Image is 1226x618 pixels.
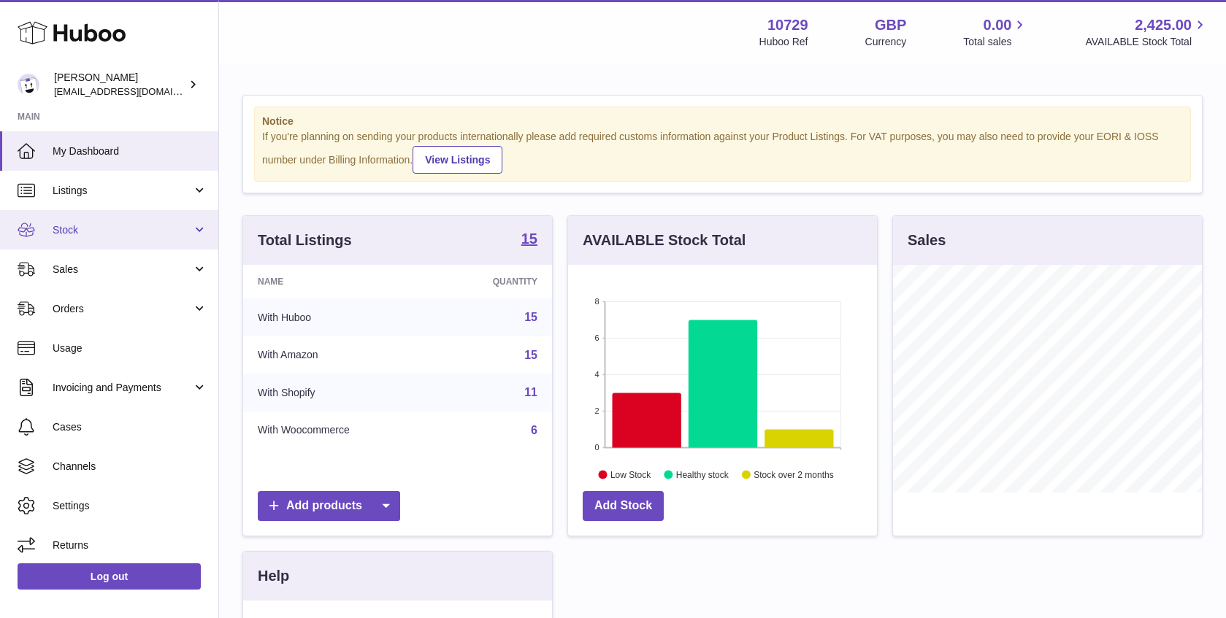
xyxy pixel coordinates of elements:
[53,499,207,513] span: Settings
[413,146,502,174] a: View Listings
[53,460,207,474] span: Channels
[908,231,946,250] h3: Sales
[262,130,1183,174] div: If you're planning on sending your products internationally please add required customs informati...
[875,15,906,35] strong: GBP
[53,184,192,198] span: Listings
[531,424,537,436] a: 6
[594,443,599,452] text: 0
[759,35,808,49] div: Huboo Ref
[53,223,192,237] span: Stock
[258,231,352,250] h3: Total Listings
[594,297,599,306] text: 8
[1085,15,1208,49] a: 2,425.00 AVAILABLE Stock Total
[243,265,435,298] th: Name
[767,15,808,35] strong: 10729
[53,538,207,552] span: Returns
[243,412,435,449] td: With Woocommerce
[524,386,537,398] a: 11
[53,420,207,434] span: Cases
[594,406,599,415] text: 2
[54,71,185,99] div: [PERSON_NAME]
[53,381,192,395] span: Invoicing and Payments
[583,231,746,250] h3: AVAILABLE Stock Total
[676,469,729,479] text: Healthy stock
[754,469,833,479] text: Stock over 2 months
[243,336,435,374] td: With Amazon
[18,563,201,590] a: Log out
[594,333,599,342] text: 6
[1135,15,1192,35] span: 2,425.00
[53,341,207,355] span: Usage
[610,469,651,479] text: Low Stock
[262,115,1183,128] strong: Notice
[865,35,907,49] div: Currency
[435,265,552,298] th: Quantity
[53,302,192,316] span: Orders
[524,311,537,323] a: 15
[54,85,215,97] span: [EMAIL_ADDRESS][DOMAIN_NAME]
[18,74,39,96] img: hello@mikkoa.com
[243,374,435,412] td: With Shopify
[963,15,1028,49] a: 0.00 Total sales
[594,370,599,379] text: 4
[258,491,400,521] a: Add products
[243,298,435,336] td: With Huboo
[524,349,537,361] a: 15
[521,231,537,249] a: 15
[984,15,1012,35] span: 0.00
[258,566,289,586] h3: Help
[1085,35,1208,49] span: AVAILABLE Stock Total
[53,144,207,158] span: My Dashboard
[963,35,1028,49] span: Total sales
[53,263,192,277] span: Sales
[583,491,664,521] a: Add Stock
[521,231,537,246] strong: 15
